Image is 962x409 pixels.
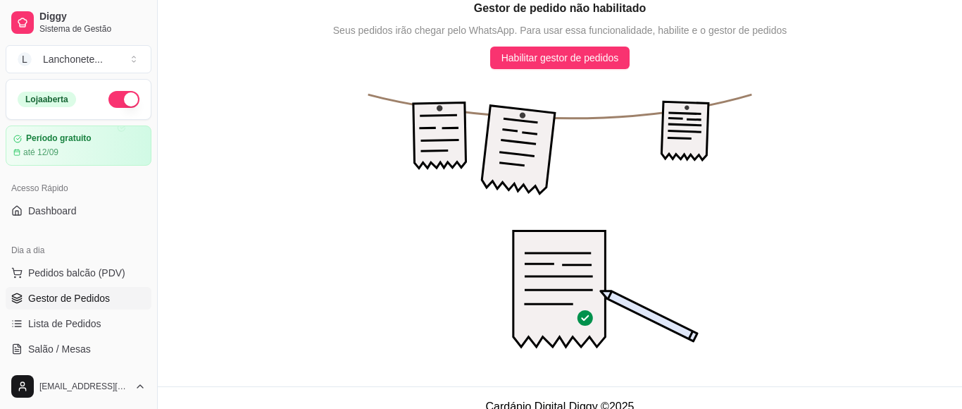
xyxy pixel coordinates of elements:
[6,287,151,310] a: Gestor de Pedidos
[490,47,630,69] button: Habilitar gestor de pedidos
[6,262,151,284] button: Pedidos balcão (PDV)
[158,69,962,386] div: animation
[501,50,619,66] span: Habilitar gestor de pedidos
[6,363,151,386] a: Diggy Botnovo
[108,91,139,108] button: Alterar Status
[39,381,129,392] span: [EMAIL_ADDRESS][DOMAIN_NAME]
[28,342,91,356] span: Salão / Mesas
[18,52,32,66] span: L
[6,45,151,73] button: Select a team
[28,266,125,280] span: Pedidos balcão (PDV)
[18,92,76,107] div: Loja aberta
[6,126,151,166] a: Período gratuitoaté 12/09
[6,200,151,222] a: Dashboard
[6,312,151,335] a: Lista de Pedidos
[39,23,146,35] span: Sistema de Gestão
[23,147,58,158] article: até 12/09
[333,23,787,38] span: Seus pedidos irão chegar pelo WhatsApp. Para usar essa funcionalidade, habilite e o gestor de ped...
[28,204,77,218] span: Dashboard
[6,338,151,360] a: Salão / Mesas
[28,291,110,305] span: Gestor de Pedidos
[26,133,92,144] article: Período gratuito
[6,370,151,403] button: [EMAIL_ADDRESS][DOMAIN_NAME]
[39,11,146,23] span: Diggy
[28,317,101,331] span: Lista de Pedidos
[6,6,151,39] a: DiggySistema de Gestão
[6,239,151,262] div: Dia a dia
[43,52,103,66] div: Lanchonete ...
[6,177,151,200] div: Acesso Rápido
